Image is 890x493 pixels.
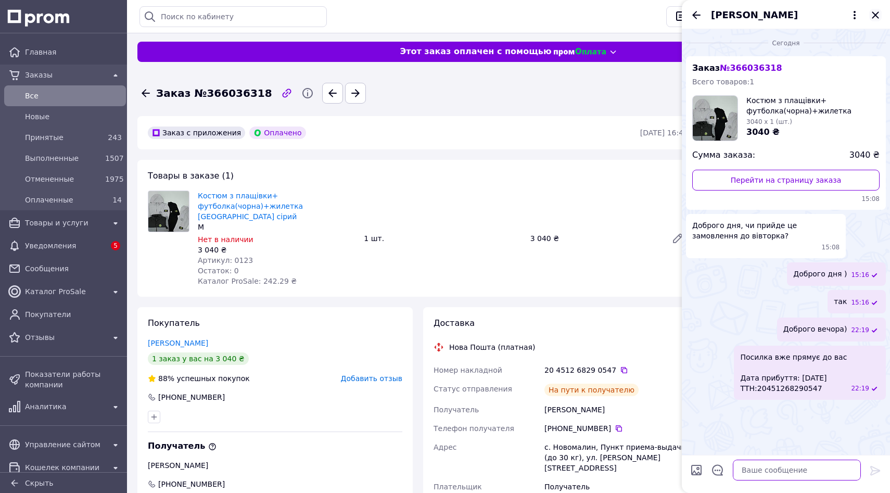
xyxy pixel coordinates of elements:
span: Покупатели [25,309,122,320]
span: Телефон получателя [434,424,514,433]
span: 3040 ₴ [746,127,780,137]
div: Оплачено [249,127,306,139]
span: Доброго дня ) [793,269,847,280]
button: Чат [666,6,714,27]
span: так [834,296,847,307]
span: Отзывы [25,332,105,343]
a: Перейти на страницу заказа [692,170,880,191]
span: 15:16 12.10.2025 [851,271,869,280]
span: Главная [25,47,122,57]
div: успешных покупок [148,373,250,384]
button: [PERSON_NAME] [711,8,861,22]
span: Каталог ProSale [25,286,105,297]
div: [PERSON_NAME] [542,400,690,419]
span: Принятые [25,132,101,143]
img: 6759135799_w160_h160_kostyum-z-plaschivki.jpg [693,96,738,141]
span: Заказы [25,70,105,80]
span: 5 [111,241,120,250]
span: Получатель [148,441,217,451]
span: Статус отправления [434,385,512,393]
span: [PHONE_NUMBER] [157,479,226,489]
button: Назад [690,9,703,21]
div: 1 заказ у вас на 3 040 ₴ [148,352,249,365]
img: Костюм з плащівки+ футболка(чорна)+жилетка Stone Island сірий [148,191,189,232]
span: 1507 [105,154,124,162]
span: 14 [112,196,122,204]
span: Адрес [434,443,456,451]
span: Посилка вже прямує до вас Дата прибуття: [DATE] ТТН:20451268290547 [740,352,847,394]
div: 12.10.2025 [686,37,886,48]
div: Нова Пошта (платная) [447,342,538,352]
span: № 366036318 [720,63,782,73]
span: Все [25,91,122,101]
span: 3040 x 1 (шт.) [746,118,792,125]
span: Новые [25,111,122,122]
span: Скрыть [25,479,54,487]
input: Поиск по кабинету [139,6,327,27]
div: На пути к получателю [544,384,639,396]
span: Этот заказ оплачен с помощью [400,46,551,58]
span: Выполненные [25,153,101,163]
span: Всего товаров: 1 [692,78,754,86]
div: 3 040 ₴ [526,231,663,246]
span: Нет в наличии [198,235,253,244]
div: [PERSON_NAME] [148,460,402,471]
span: 15:08 12.10.2025 [822,243,840,252]
span: Плательщик [434,483,482,491]
span: Сообщения [25,263,122,274]
span: 15:08 12.10.2025 [692,195,880,204]
span: Оплаченные [25,195,101,205]
button: Закрыть [869,9,882,21]
span: Номер накладной [434,366,502,374]
span: 243 [108,133,122,142]
span: Заказ №366036318 [156,86,272,101]
time: [DATE] 16:42 [640,129,688,137]
div: с. Новомалин, Пункт приема-выдачи (до 30 кг), ул. [PERSON_NAME][STREET_ADDRESS] [542,438,690,477]
span: 22:19 12.10.2025 [851,384,869,393]
div: [PHONE_NUMBER] [157,392,226,402]
div: 3 040 ₴ [198,245,355,255]
span: Сумма заказа: [692,149,755,161]
div: Заказ с приложения [148,127,245,139]
span: Доброго вечора) [783,324,847,335]
span: Каталог ProSale: 242.29 ₴ [198,277,297,285]
span: Доставка [434,318,475,328]
span: Уведомления [25,241,105,251]
span: 3040 ₴ [849,149,880,161]
div: 1 шт. [360,231,526,246]
span: Товары и услуги [25,218,105,228]
span: [PERSON_NAME] [711,8,798,22]
span: 15:16 12.10.2025 [851,298,869,307]
span: Управление сайтом [25,439,105,450]
span: Получатель [434,406,479,414]
div: M [198,222,355,232]
div: 20 4512 6829 0547 [544,365,688,375]
span: Сегодня [768,39,804,48]
span: Товары в заказе (1) [148,171,234,181]
span: Покупатель [148,318,200,328]
span: 1975 [105,175,124,183]
button: Открыть шаблоны ответов [711,463,724,477]
span: Кошелек компании [25,462,105,473]
span: Костюм з плащівки+ футболка(чорна)+жилетка [GEOGRAPHIC_DATA] сірий [746,95,880,116]
span: 22:19 12.10.2025 [851,326,869,335]
a: Редактировать [667,228,688,249]
span: Отмененные [25,174,101,184]
span: Показатели работы компании [25,369,122,390]
a: Костюм з плащівки+ футболка(чорна)+жилетка [GEOGRAPHIC_DATA] сірий [198,192,303,221]
div: [PHONE_NUMBER] [544,423,688,434]
a: [PERSON_NAME] [148,339,208,347]
span: Аналитика [25,401,105,412]
span: Доброго дня, чи прийде це замовлення до вівторка? [692,220,840,241]
span: Заказ [692,63,782,73]
span: Артикул: 0123 [198,256,253,264]
span: Остаток: 0 [198,267,239,275]
span: 88% [158,374,174,383]
span: Добавить отзыв [341,374,402,383]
